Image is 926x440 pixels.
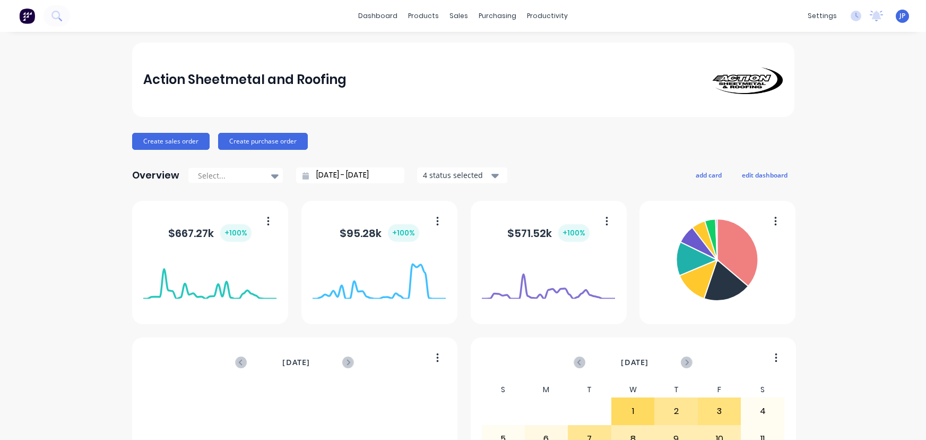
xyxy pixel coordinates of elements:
[132,133,210,150] button: Create sales order
[525,382,568,397] div: M
[444,8,473,24] div: sales
[698,398,741,425] div: 3
[558,224,590,242] div: + 100 %
[218,133,308,150] button: Create purchase order
[741,398,784,425] div: 4
[403,8,444,24] div: products
[417,167,507,183] button: 4 status selected
[698,382,741,397] div: F
[481,382,525,397] div: S
[735,168,794,182] button: edit dashboard
[473,8,522,24] div: purchasing
[132,165,179,186] div: Overview
[220,224,252,242] div: + 100 %
[282,357,310,368] span: [DATE]
[19,8,35,24] img: Factory
[899,11,905,21] span: JP
[611,382,655,397] div: W
[655,398,697,425] div: 2
[507,224,590,242] div: $ 571.52k
[568,382,611,397] div: T
[621,357,648,368] span: [DATE]
[741,382,784,397] div: S
[654,382,698,397] div: T
[522,8,573,24] div: productivity
[708,65,783,94] img: Action Sheetmetal and Roofing
[802,8,842,24] div: settings
[168,224,252,242] div: $ 667.27k
[340,224,419,242] div: $ 95.28k
[423,170,490,181] div: 4 status selected
[353,8,403,24] a: dashboard
[612,398,654,425] div: 1
[689,168,729,182] button: add card
[143,69,347,90] div: Action Sheetmetal and Roofing
[388,224,419,242] div: + 100 %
